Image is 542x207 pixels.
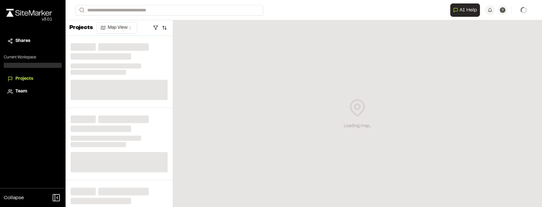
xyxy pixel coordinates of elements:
div: Loading map... [344,123,371,130]
button: Search [76,5,87,15]
div: Open AI Assistant [450,3,482,17]
a: Shares [8,38,58,44]
span: Team [15,88,27,95]
p: Projects [69,24,93,32]
p: Current Workspace [4,55,62,60]
img: rebrand.png [6,9,52,17]
a: Projects [8,75,58,82]
span: AI Help [459,6,477,14]
span: Projects [15,75,33,82]
button: Open AI Assistant [450,3,480,17]
span: Shares [15,38,30,44]
a: Team [8,88,58,95]
div: Oh geez...please don't... [6,17,52,22]
span: Collapse [4,194,24,202]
